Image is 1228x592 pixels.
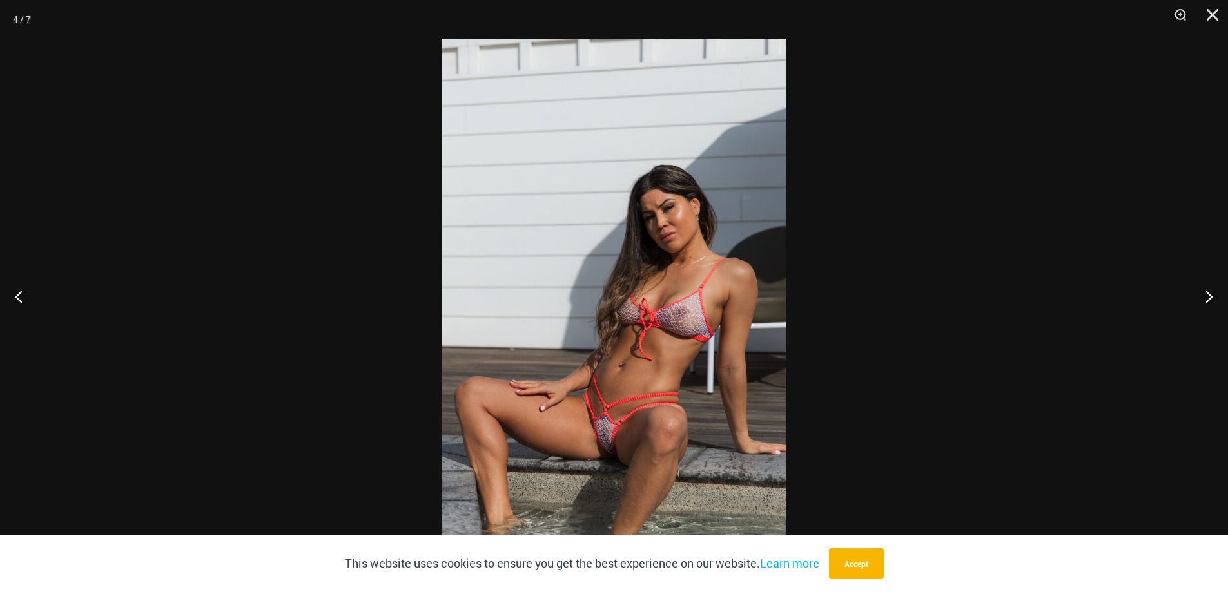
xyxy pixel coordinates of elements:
[345,554,819,573] p: This website uses cookies to ensure you get the best experience on our website.
[829,548,884,579] button: Accept
[442,39,786,553] img: Rebel Stripe White Multi 371 Crop Top 418 Micro Bottom 06
[1180,264,1228,329] button: Next
[13,10,31,29] div: 4 / 7
[760,555,819,571] a: Learn more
